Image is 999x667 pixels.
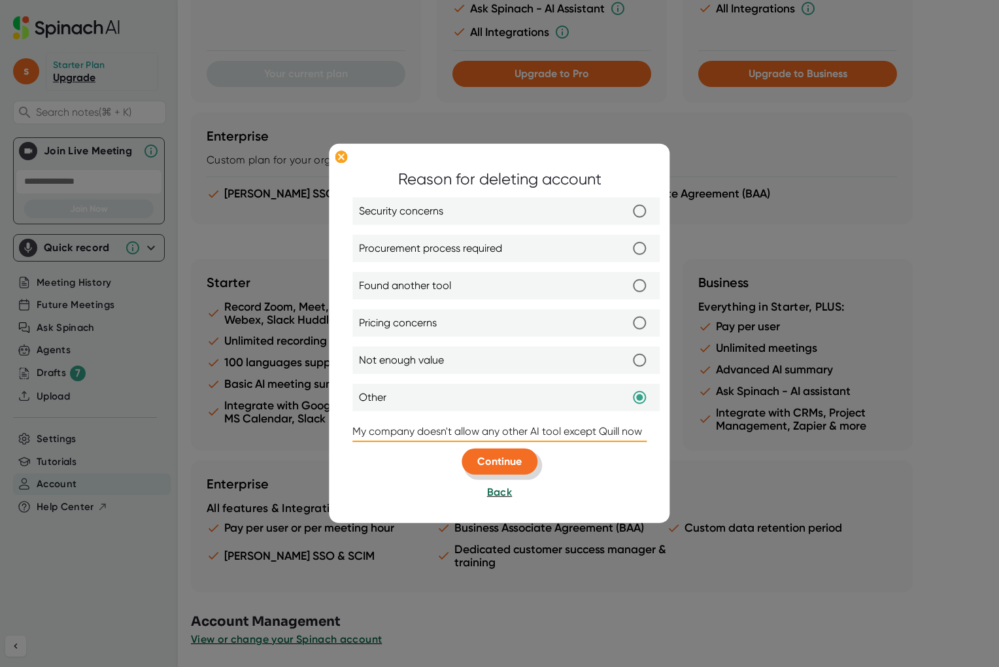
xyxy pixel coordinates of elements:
[398,167,601,191] div: Reason for deleting account
[359,352,444,368] span: Not enough value
[462,449,537,475] button: Continue
[359,390,386,405] span: Other
[359,315,437,331] span: Pricing concerns
[359,241,502,256] span: Procurement process required
[359,203,443,219] span: Security concerns
[477,455,522,468] span: Continue
[359,278,451,294] span: Found another tool
[352,421,647,442] input: Provide additional detail
[487,486,512,498] span: Back
[487,485,512,500] button: Back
